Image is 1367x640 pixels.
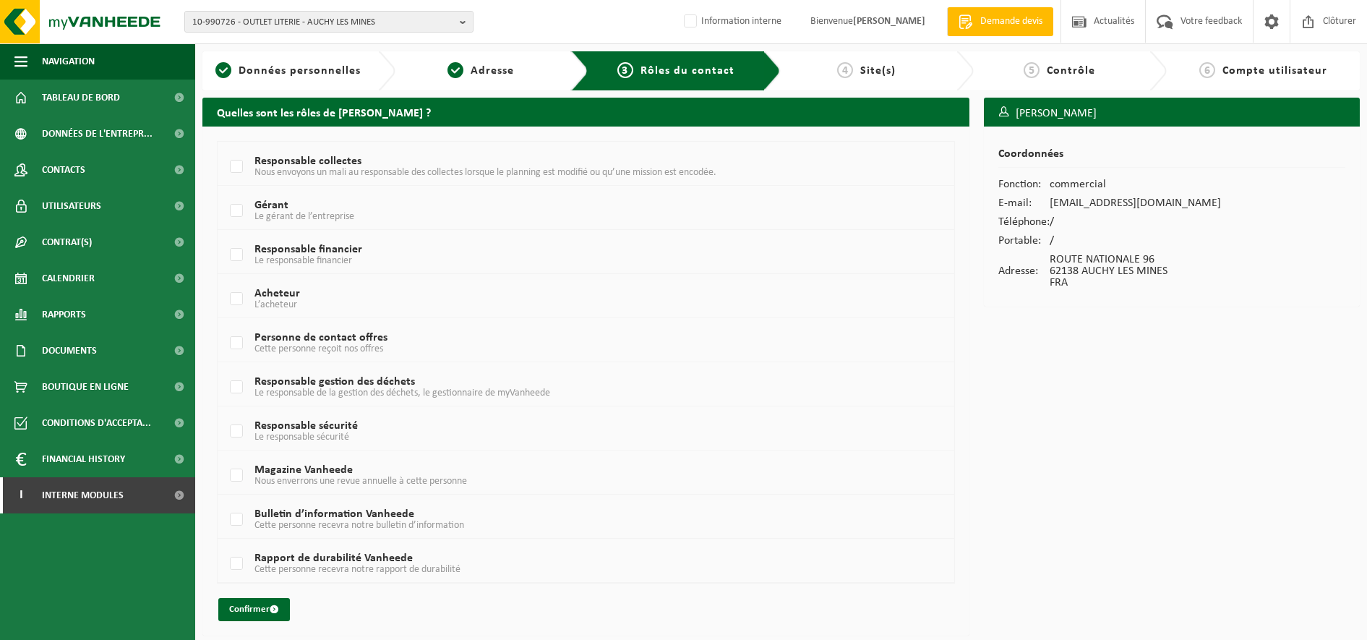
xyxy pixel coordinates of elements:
[254,520,464,531] span: Cette personne recevra notre bulletin d’information
[42,477,124,513] span: Interne modules
[227,333,883,354] label: Personne de contact offres
[403,62,560,80] a: 2Adresse
[1024,62,1040,78] span: 5
[998,194,1050,213] td: E-mail:
[42,116,153,152] span: Données de l'entrepr...
[998,231,1050,250] td: Portable:
[254,211,354,222] span: Le gérant de l’entreprise
[254,299,297,310] span: L’acheteur
[42,369,129,405] span: Boutique en ligne
[998,250,1050,292] td: Adresse:
[227,377,883,398] label: Responsable gestion des déchets
[254,388,550,398] span: Le responsable de la gestion des déchets, le gestionnaire de myVanheede
[42,333,97,369] span: Documents
[853,16,925,27] strong: [PERSON_NAME]
[1050,213,1221,231] td: /
[227,421,883,443] label: Responsable sécurité
[447,62,463,78] span: 2
[192,12,454,33] span: 10-990726 - OUTLET LITERIE - AUCHY LES MINES
[1050,175,1221,194] td: commercial
[227,465,883,487] label: Magazine Vanheede
[184,11,473,33] button: 10-990726 - OUTLET LITERIE - AUCHY LES MINES
[1050,231,1221,250] td: /
[254,255,352,266] span: Le responsable financier
[984,98,1360,129] h3: [PERSON_NAME]
[977,14,1046,29] span: Demande devis
[254,167,716,178] span: Nous envoyons un mali au responsable des collectes lorsque le planning est modifié ou qu’une miss...
[998,213,1050,231] td: Téléphone:
[218,598,290,621] button: Confirmer
[42,188,101,224] span: Utilisateurs
[227,244,883,266] label: Responsable financier
[254,432,349,443] span: Le responsable sécurité
[14,477,27,513] span: I
[210,62,367,80] a: 1Données personnelles
[42,224,92,260] span: Contrat(s)
[998,175,1050,194] td: Fonction:
[640,65,734,77] span: Rôles du contact
[617,62,633,78] span: 3
[42,80,120,116] span: Tableau de bord
[239,65,361,77] span: Données personnelles
[837,62,853,78] span: 4
[42,296,86,333] span: Rapports
[42,152,85,188] span: Contacts
[1050,250,1221,292] td: ROUTE NATIONALE 96 62138 AUCHY LES MINES FRA
[1047,65,1095,77] span: Contrôle
[254,476,467,487] span: Nous enverrons une revue annuelle à cette personne
[1199,62,1215,78] span: 6
[215,62,231,78] span: 1
[42,260,95,296] span: Calendrier
[42,441,125,477] span: Financial History
[947,7,1053,36] a: Demande devis
[998,148,1345,168] h2: Coordonnées
[202,98,969,126] h2: Quelles sont les rôles de [PERSON_NAME] ?
[227,553,883,575] label: Rapport de durabilité Vanheede
[681,11,781,33] label: Information interne
[254,344,383,354] span: Cette personne reçoit nos offres
[227,509,883,531] label: Bulletin d’information Vanheede
[1222,65,1327,77] span: Compte utilisateur
[227,200,883,222] label: Gérant
[42,43,95,80] span: Navigation
[1050,194,1221,213] td: [EMAIL_ADDRESS][DOMAIN_NAME]
[227,289,883,310] label: Acheteur
[471,65,514,77] span: Adresse
[227,156,883,178] label: Responsable collectes
[42,405,151,441] span: Conditions d'accepta...
[860,65,896,77] span: Site(s)
[254,564,460,575] span: Cette personne recevra notre rapport de durabilité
